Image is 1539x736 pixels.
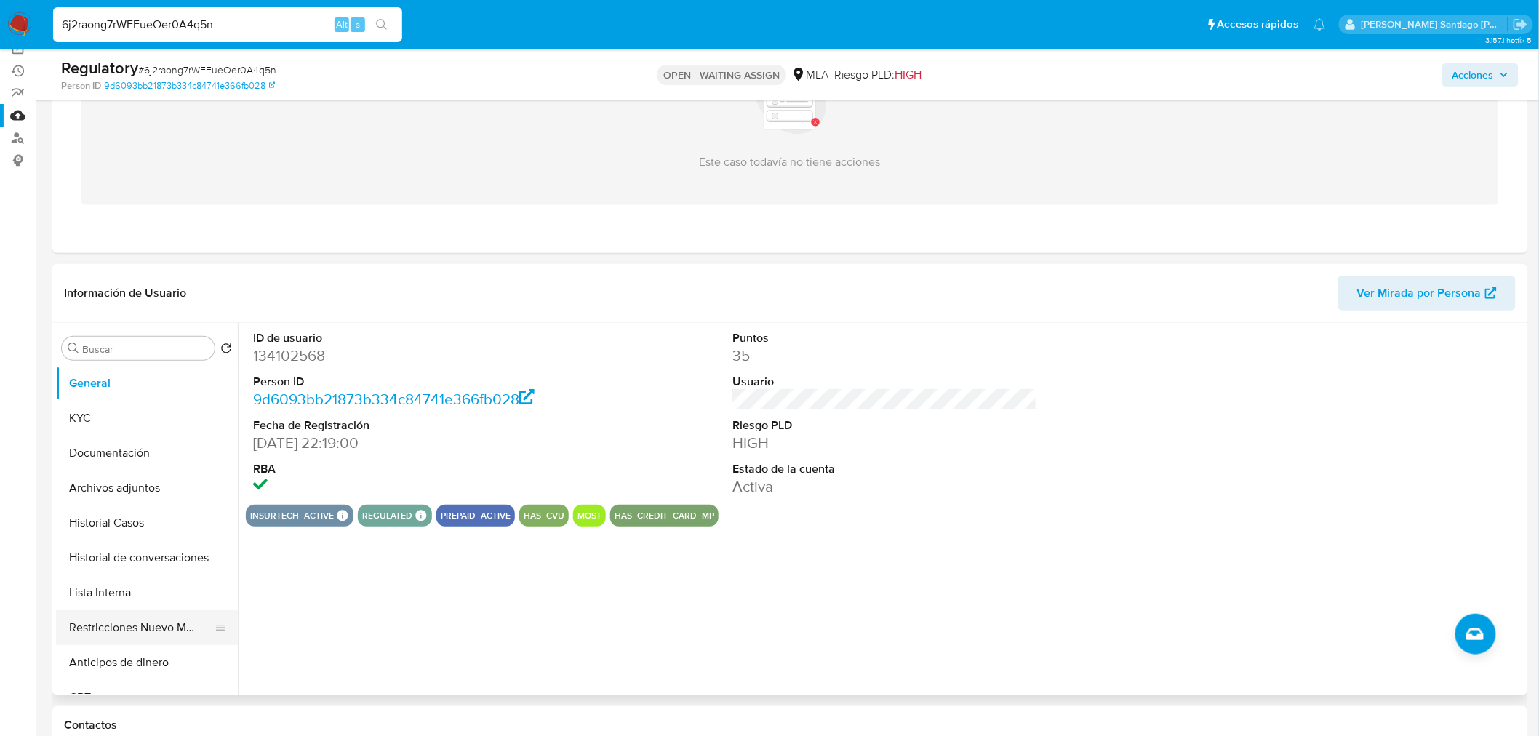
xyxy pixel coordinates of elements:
[732,345,1037,366] dd: 35
[64,718,1516,732] h1: Contactos
[362,513,412,519] button: regulated
[732,461,1037,477] dt: Estado de la cuenta
[64,286,186,300] h1: Información de Usuario
[1362,17,1508,31] p: roberto.munoz@mercadolibre.com
[56,366,238,401] button: General
[1338,276,1516,311] button: Ver Mirada por Persona
[220,343,232,359] button: Volver al orden por defecto
[732,433,1037,453] dd: HIGH
[56,645,238,680] button: Anticipos de dinero
[104,79,275,92] a: 9d6093bb21873b334c84741e366fb028
[1357,276,1482,311] span: Ver Mirada por Persona
[56,540,238,575] button: Historial de conversaciones
[356,17,360,31] span: s
[732,330,1037,346] dt: Puntos
[250,513,334,519] button: insurtech_active
[253,388,535,409] a: 9d6093bb21873b334c84741e366fb028
[732,374,1037,390] dt: Usuario
[56,575,238,610] button: Lista Interna
[700,154,881,170] p: Este caso todavía no tiene acciones
[68,343,79,354] button: Buscar
[253,374,558,390] dt: Person ID
[82,343,209,356] input: Buscar
[1218,17,1299,32] span: Accesos rápidos
[1513,17,1528,32] a: Salir
[1452,63,1494,87] span: Acciones
[1314,18,1326,31] a: Notificaciones
[441,513,511,519] button: prepaid_active
[1485,34,1532,46] span: 3.157.1-hotfix-5
[834,67,922,83] span: Riesgo PLD:
[1442,63,1519,87] button: Acciones
[336,17,348,31] span: Alt
[56,401,238,436] button: KYC
[524,513,564,519] button: has_cvu
[615,513,714,519] button: has_credit_card_mp
[138,63,276,77] span: # 6j2raong7rWFEueOer0A4q5n
[53,15,402,34] input: Buscar usuario o caso...
[253,345,558,366] dd: 134102568
[56,436,238,471] button: Documentación
[577,513,601,519] button: most
[657,65,786,85] p: OPEN - WAITING ASSIGN
[895,66,922,83] span: HIGH
[753,65,826,138] img: empty_list.svg
[732,417,1037,433] dt: Riesgo PLD
[791,67,828,83] div: MLA
[253,461,558,477] dt: RBA
[61,79,101,92] b: Person ID
[56,610,226,645] button: Restricciones Nuevo Mundo
[367,15,396,35] button: search-icon
[732,476,1037,497] dd: Activa
[61,56,138,79] b: Regulatory
[253,433,558,453] dd: [DATE] 22:19:00
[56,505,238,540] button: Historial Casos
[56,680,238,715] button: CBT
[56,471,238,505] button: Archivos adjuntos
[253,330,558,346] dt: ID de usuario
[253,417,558,433] dt: Fecha de Registración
